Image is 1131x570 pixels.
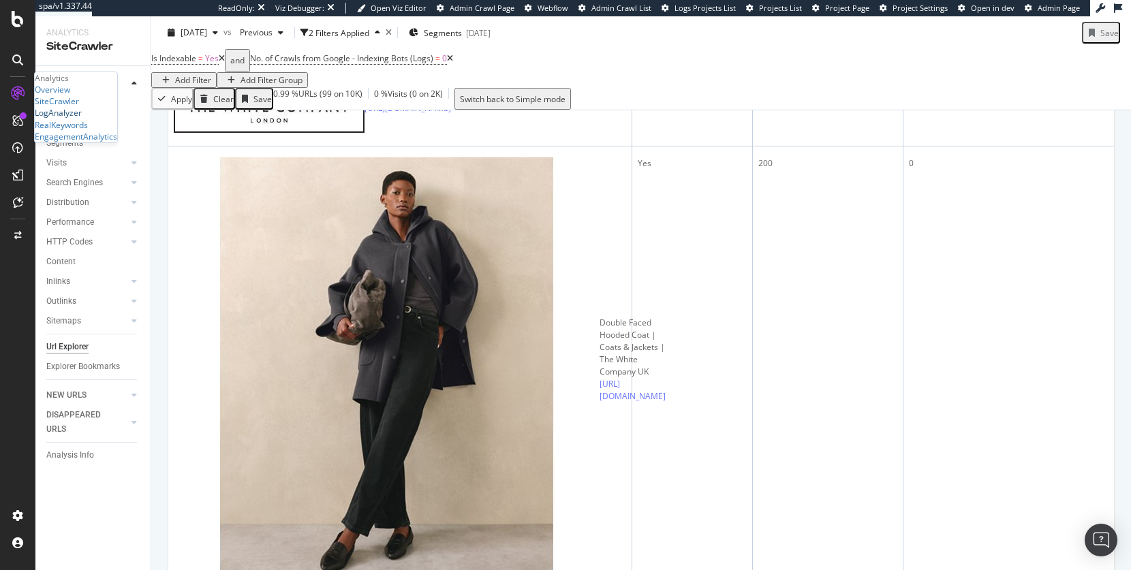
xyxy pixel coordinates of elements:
button: [DATE] [162,22,223,44]
span: Segments [424,27,462,38]
button: Add Filter Group [217,72,308,88]
button: Previous [234,22,289,44]
div: 0 % Visits ( 0 on 2K ) [374,88,443,110]
a: HTTP Codes [46,235,127,249]
div: Switch back to Simple mode [460,93,565,105]
a: Project Settings [880,3,948,14]
div: Segments [46,136,83,151]
span: = [198,52,203,64]
a: Open Viz Editor [357,3,427,14]
div: Visits [46,156,67,170]
a: Admin Crawl Page [437,3,514,14]
a: SiteCrawler [35,95,79,107]
div: Analytics [35,72,117,84]
div: 0.99 % URLs ( 99 on 10K ) [273,88,362,110]
a: Content [46,255,141,269]
div: Sitemaps [46,314,81,328]
a: Webflow [525,3,568,14]
a: NEW URLS [46,388,127,402]
div: [DATE] [466,27,491,38]
div: Add Filter Group [241,74,303,86]
div: and [230,51,245,70]
button: 2 Filters Applied [300,22,386,44]
a: Search Engines [46,176,127,190]
a: LogAnalyzer [35,107,82,118]
div: Add Filter [175,74,211,86]
a: DISAPPEARED URLS [46,408,127,437]
div: Outlinks [46,294,76,308]
span: Projects List [759,3,802,13]
span: Logs Projects List [675,3,736,13]
div: 0 [909,157,1109,170]
span: Admin Crawl List [591,3,651,13]
button: Segments[DATE] [403,22,496,44]
div: Content [46,255,76,269]
button: Add Filter [151,72,217,88]
div: HTTP Codes [46,235,93,249]
div: Performance [46,215,94,229]
a: Outlinks [46,294,127,308]
div: Yes [638,157,747,170]
a: Logs Projects List [662,3,736,14]
a: [URL][DOMAIN_NAME] [365,102,451,114]
button: and [225,49,250,72]
div: ReadOnly: [218,3,255,14]
button: Apply [151,88,193,110]
div: Viz Debugger: [275,3,324,14]
span: Admin Crawl Page [450,3,514,13]
span: vs [223,25,234,37]
span: Yes [205,52,219,64]
div: DISAPPEARED URLS [46,408,115,437]
span: Open in dev [971,3,1014,13]
a: Distribution [46,195,127,210]
div: 2 Filters Applied [309,27,369,38]
div: 200 [758,157,897,170]
span: Open Viz Editor [371,3,427,13]
span: Is Indexable [151,52,196,64]
a: RealKeywords [35,119,88,131]
a: [URL][DOMAIN_NAME] [600,378,666,402]
span: Project Settings [893,3,948,13]
a: Open in dev [958,3,1014,14]
button: Save [1082,22,1120,44]
a: Inlinks [46,274,127,289]
a: Project Page [812,3,869,14]
div: Save [1100,27,1119,38]
span: 2025 Sep. 1st [181,27,207,38]
div: Double Faced Hooded Coat | Coats & Jackets | The White Company UK [600,317,666,378]
a: Performance [46,215,127,229]
div: Search Engines [46,176,103,190]
div: Apply [171,93,192,105]
button: Save [235,88,273,110]
div: Explorer Bookmarks [46,360,120,374]
a: Explorer Bookmarks [46,360,141,374]
div: NEW URLS [46,388,87,402]
img: main image [174,92,365,133]
a: EngagementAnalytics [35,131,117,142]
div: SiteCrawler [46,39,140,54]
span: Webflow [538,3,568,13]
span: Project Page [825,3,869,13]
a: Segments [46,136,141,151]
button: Clear [193,88,235,110]
a: Sitemaps [46,314,127,328]
div: Analysis Info [46,448,94,462]
span: Admin Page [1038,3,1080,13]
span: 0 [442,52,447,64]
a: Analysis Info [46,448,141,462]
div: Url Explorer [46,340,89,354]
a: Admin Crawl List [578,3,651,14]
div: times [386,29,392,37]
div: Analytics [46,27,140,39]
span: = [435,52,440,64]
button: Switch back to Simple mode [454,88,571,110]
a: Url Explorer [46,340,141,354]
span: Previous [234,27,273,38]
div: Open Intercom Messenger [1085,524,1117,556]
a: Overview [35,84,70,95]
